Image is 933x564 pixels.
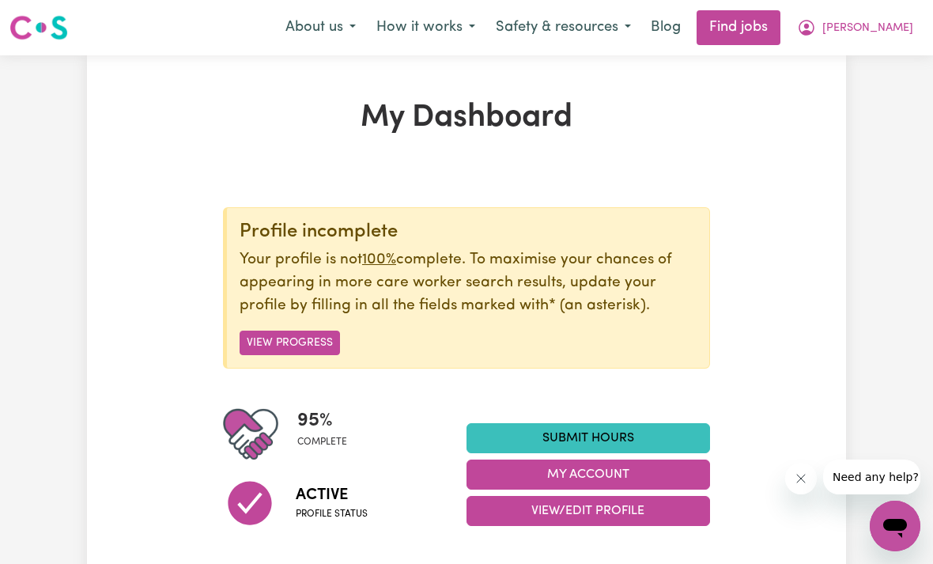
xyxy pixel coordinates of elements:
[296,507,368,521] span: Profile status
[240,221,697,244] div: Profile incomplete
[362,252,396,267] u: 100%
[549,298,646,313] span: an asterisk
[870,501,920,551] iframe: Button to launch messaging window
[466,496,710,526] button: View/Edit Profile
[466,423,710,453] a: Submit Hours
[240,331,340,355] button: View Progress
[297,435,347,449] span: complete
[297,407,360,462] div: Profile completeness: 95%
[296,483,368,507] span: Active
[822,20,913,37] span: [PERSON_NAME]
[275,11,366,44] button: About us
[697,10,780,45] a: Find jobs
[785,463,817,494] iframe: Close message
[9,9,68,46] a: Careseekers logo
[641,10,690,45] a: Blog
[366,11,485,44] button: How it works
[240,249,697,317] p: Your profile is not complete. To maximise your chances of appearing in more care worker search re...
[823,460,920,494] iframe: Message from company
[297,407,347,435] span: 95 %
[9,13,68,42] img: Careseekers logo
[223,100,710,138] h1: My Dashboard
[466,460,710,490] button: My Account
[787,11,924,44] button: My Account
[485,11,641,44] button: Safety & resources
